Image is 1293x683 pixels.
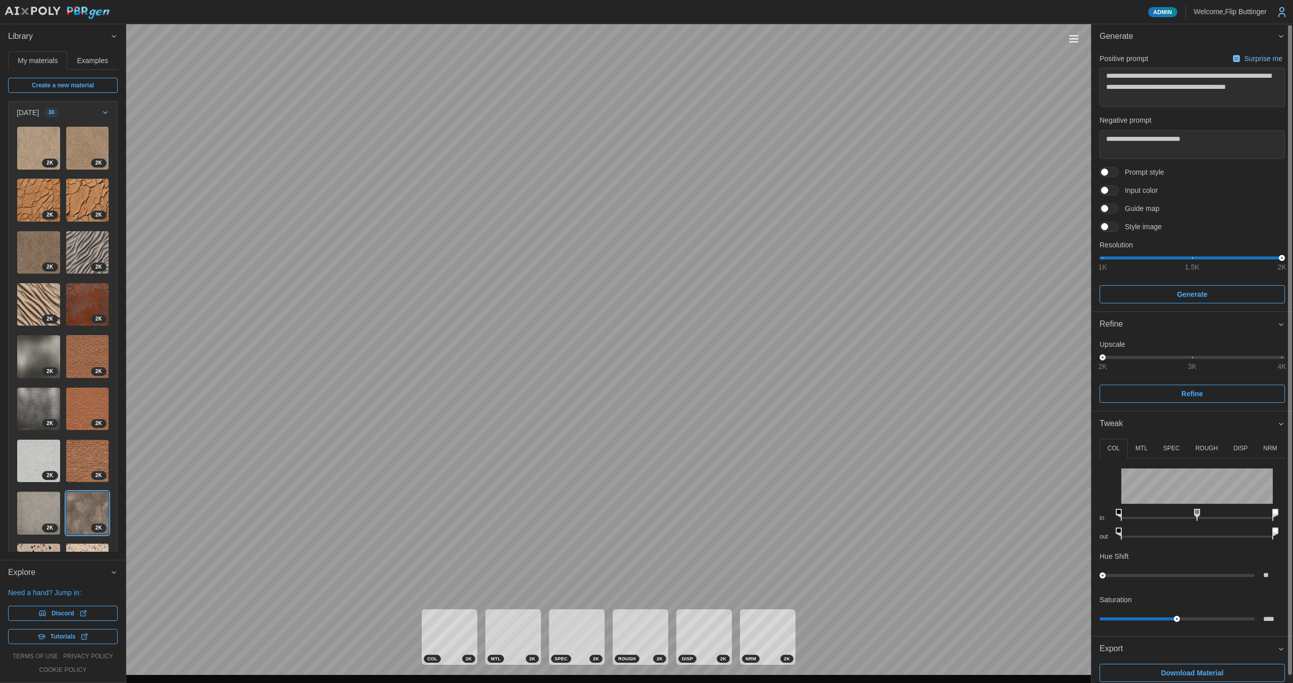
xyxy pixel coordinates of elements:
span: Generate [1177,286,1208,303]
a: YO9Pbb1eUJxZ8nOqtzAe2K [17,439,61,483]
p: DISP [1233,444,1248,453]
span: 2 K [95,524,102,532]
span: 2 K [95,159,102,167]
a: qarfFL9eun1PwEu6Lcoi2K [66,439,110,483]
img: zpoIjMN0cipXck6NYcsH [66,544,109,587]
span: Tutorials [51,629,76,644]
p: COL [1107,444,1120,453]
span: ROUGH [618,655,636,662]
p: out [1100,533,1113,541]
a: 7i3bBeLbffEiJ8NjADn92K [17,126,61,170]
span: 2 K [466,655,472,662]
button: Generate [1091,24,1293,49]
span: COL [427,655,437,662]
img: fb1qmRufvMWy35GOh6pl [17,179,60,222]
p: Positive prompt [1100,54,1148,64]
span: Examples [77,57,108,64]
button: Tweak [1091,411,1293,436]
a: poUIGH1upvQt6dxmL0NU2K [66,283,110,327]
span: My materials [18,57,58,64]
p: NRM [1263,444,1277,453]
span: 2 K [95,471,102,480]
button: Surprise me [1230,51,1285,66]
div: Refine [1091,337,1293,411]
a: FzOV6E0Rvq5i3BrnrwCy2K [66,231,110,275]
span: Guide map [1119,203,1159,214]
span: 2 K [95,419,102,428]
span: 2 K [46,315,53,323]
span: Admin [1153,8,1172,17]
span: 2 K [46,263,53,271]
img: 7i3bBeLbffEiJ8NjADn9 [17,127,60,170]
div: Generate [1091,49,1293,312]
p: Welcome, Flip Buttinger [1194,7,1267,17]
span: 2 K [593,655,599,662]
div: Tweak [1091,436,1293,636]
p: in [1100,514,1113,522]
span: 2 K [46,211,53,219]
span: Tweak [1100,411,1277,436]
span: 2 K [720,655,726,662]
span: NRM [745,655,756,662]
span: 2 K [95,211,102,219]
img: FzOV6E0Rvq5i3BrnrwCy [66,231,109,274]
span: 2 K [46,159,53,167]
button: [DATE]30 [9,101,117,124]
a: cookie policy [39,666,86,674]
span: Refine [1181,385,1203,402]
span: 2 K [95,367,102,376]
p: Resolution [1100,240,1285,250]
span: Style image [1119,222,1162,232]
p: [DATE] [17,108,39,118]
span: 2 K [784,655,790,662]
span: 2 K [46,471,53,480]
p: Surprise me [1245,54,1284,64]
span: Download Material [1161,664,1224,681]
span: Export [1100,637,1277,661]
a: Discord [8,606,118,621]
span: 2 K [46,419,53,428]
button: Toggle viewport controls [1067,32,1081,46]
img: ydvmgAzKI9l6IvPnzAeM [66,179,109,222]
span: MTL [491,655,501,662]
span: Explore [8,560,110,585]
span: Discord [52,606,74,620]
img: AIxPoly PBRgen [4,6,110,20]
img: v8lsNT8vo1BmEw9tGNnk [17,283,60,326]
p: MTL [1135,444,1148,453]
img: YO9Pbb1eUJxZ8nOqtzAe [17,440,60,483]
span: Library [8,24,110,49]
img: RIjlFjRC7OyOcvcdJw2U [17,492,60,535]
a: Create a new material [8,78,118,93]
img: qhI0Gih9jRRTg8SIeXvm [66,127,109,170]
span: Generate [1100,24,1277,49]
span: Prompt style [1119,167,1164,177]
img: v83033tR3HCkV7rc7DLW [17,231,60,274]
img: qarfFL9eun1PwEu6Lcoi [66,440,109,483]
p: SPEC [1163,444,1180,453]
a: zpoIjMN0cipXck6NYcsH2K [66,543,110,587]
a: PzFBrc3BY1V8X443wn2t2K [17,543,61,587]
a: q0qH5U6gtzP9TKFabiBN2K [17,335,61,379]
img: q0qH5U6gtzP9TKFabiBN [17,335,60,378]
img: 9HedwwexbPuqtdC0kaeJ [66,335,109,378]
img: PzFBrc3BY1V8X443wn2t [17,544,60,587]
a: qhI0Gih9jRRTg8SIeXvm2K [66,126,110,170]
a: 9HedwwexbPuqtdC0kaeJ2K [66,335,110,379]
button: Download Material [1100,664,1285,682]
p: Negative prompt [1100,115,1285,125]
a: Ph92YSvYHmuN6P6Yy1np2K [66,491,110,535]
span: 2 K [95,315,102,323]
button: Refine [1100,385,1285,403]
span: Input color [1119,185,1158,195]
button: Generate [1100,285,1285,303]
span: DISP [682,655,693,662]
p: ROUGH [1196,444,1218,453]
p: Upscale [1100,339,1285,349]
img: tkMJ27balwpQJBeczIz4 [17,388,60,431]
img: cmkaU7xD4bAtJWrTx7JM [66,388,109,431]
span: Create a new material [32,78,94,92]
button: Export [1091,637,1293,661]
a: RIjlFjRC7OyOcvcdJw2U2K [17,491,61,535]
div: Refine [1100,318,1277,331]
